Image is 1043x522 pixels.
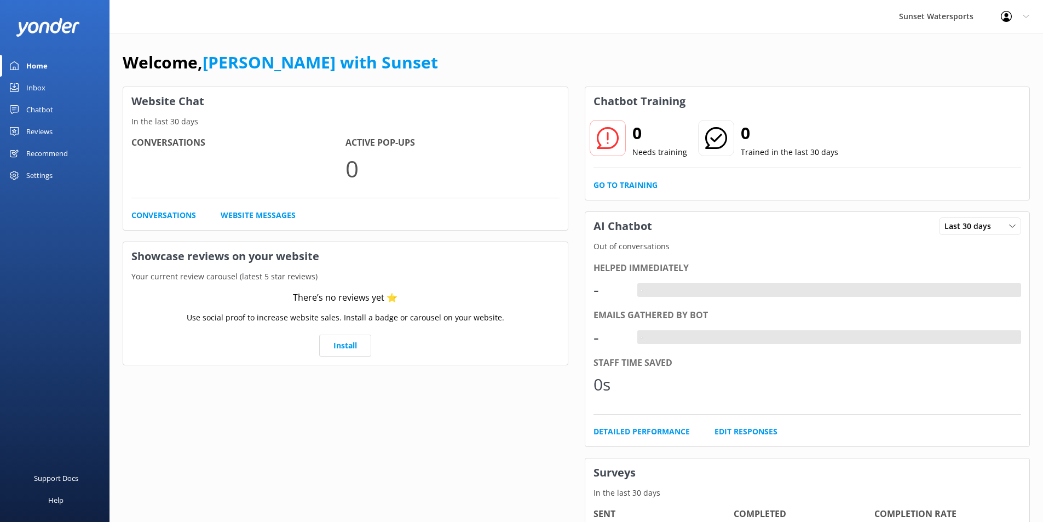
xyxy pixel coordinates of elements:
a: Install [319,335,371,357]
a: [PERSON_NAME] with Sunset [203,51,438,73]
h3: Surveys [585,458,1030,487]
a: Edit Responses [714,426,777,438]
p: Your current review carousel (latest 5 star reviews) [123,271,568,283]
div: Staff time saved [593,356,1022,370]
h4: Completed [734,507,874,521]
div: Inbox [26,77,45,99]
h2: 0 [632,120,687,146]
p: In the last 30 days [123,116,568,128]
div: Support Docs [34,467,78,489]
h2: 0 [741,120,838,146]
h4: Sent [593,507,734,521]
h3: Website Chat [123,87,568,116]
div: Helped immediately [593,261,1022,276]
div: 0s [593,371,626,398]
h3: Chatbot Training [585,87,694,116]
div: Home [26,55,48,77]
p: 0 [345,150,560,187]
div: Help [48,489,64,511]
div: Reviews [26,121,53,142]
div: Settings [26,164,53,186]
span: Last 30 days [944,220,998,232]
p: In the last 30 days [585,487,1030,499]
h4: Conversations [131,136,345,150]
h1: Welcome, [123,49,438,76]
div: There’s no reviews yet ⭐ [293,291,397,305]
div: - [637,283,646,297]
p: Trained in the last 30 days [741,146,838,158]
div: - [593,324,626,351]
h4: Completion Rate [874,507,1015,521]
a: Website Messages [221,209,296,221]
h3: AI Chatbot [585,212,660,240]
div: - [637,330,646,345]
h4: Active Pop-ups [345,136,560,150]
div: Chatbot [26,99,53,121]
div: Emails gathered by bot [593,308,1022,323]
a: Conversations [131,209,196,221]
div: - [593,277,626,303]
img: yonder-white-logo.png [16,18,79,36]
a: Detailed Performance [593,426,690,438]
p: Use social proof to increase website sales. Install a badge or carousel on your website. [187,312,504,324]
p: Out of conversations [585,240,1030,253]
div: Recommend [26,142,68,164]
p: Needs training [632,146,687,158]
a: Go to Training [593,179,658,191]
h3: Showcase reviews on your website [123,242,568,271]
